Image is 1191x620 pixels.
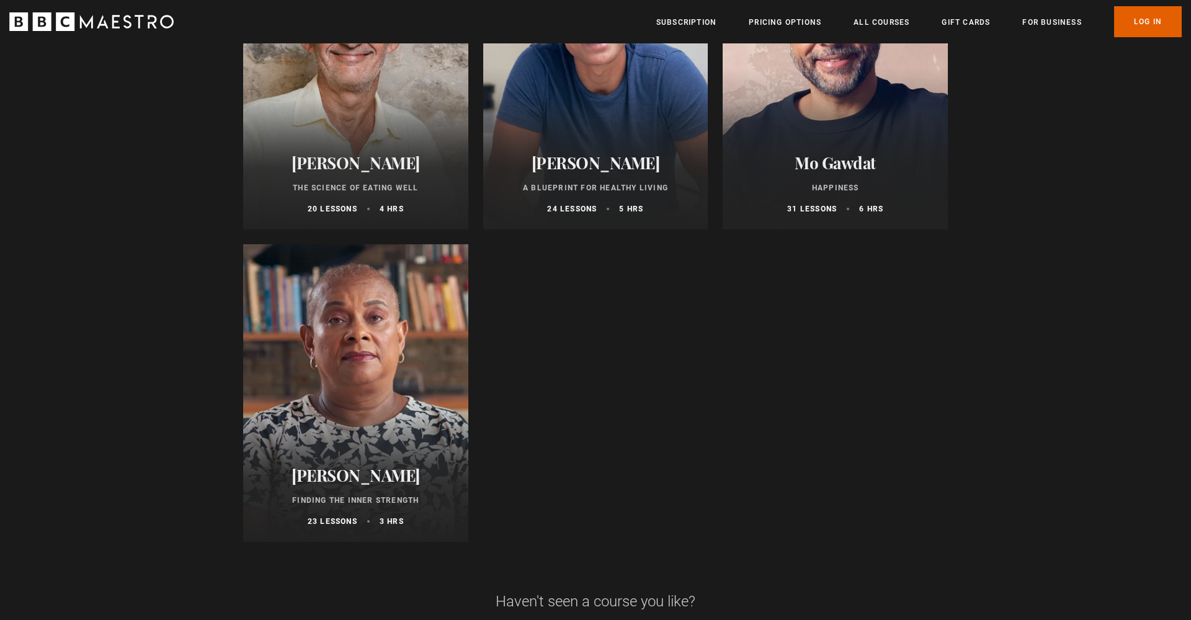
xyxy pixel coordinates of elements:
h2: [PERSON_NAME] [258,466,453,485]
p: Finding the Inner Strength [258,495,453,506]
svg: BBC Maestro [9,12,174,31]
p: 3 hrs [380,516,404,527]
a: [PERSON_NAME] Finding the Inner Strength 23 lessons 3 hrs [243,244,468,542]
h2: [PERSON_NAME] [498,153,694,172]
nav: Primary [656,6,1182,37]
a: Log In [1114,6,1182,37]
p: The Science of Eating Well [258,182,453,193]
p: 5 hrs [619,203,643,215]
p: 23 lessons [308,516,357,527]
h2: Haven't seen a course you like? [290,591,901,611]
a: Subscription [656,16,716,29]
h2: [PERSON_NAME] [258,153,453,172]
h2: Mo Gawdat [738,153,933,172]
a: Pricing Options [749,16,821,29]
p: 31 lessons [787,203,837,215]
p: 24 lessons [547,203,597,215]
a: Gift Cards [942,16,990,29]
p: 4 hrs [380,203,404,215]
a: All Courses [854,16,909,29]
p: Happiness [738,182,933,193]
p: 20 lessons [308,203,357,215]
p: A Blueprint for Healthy Living [498,182,694,193]
a: For business [1022,16,1081,29]
p: 6 hrs [859,203,883,215]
